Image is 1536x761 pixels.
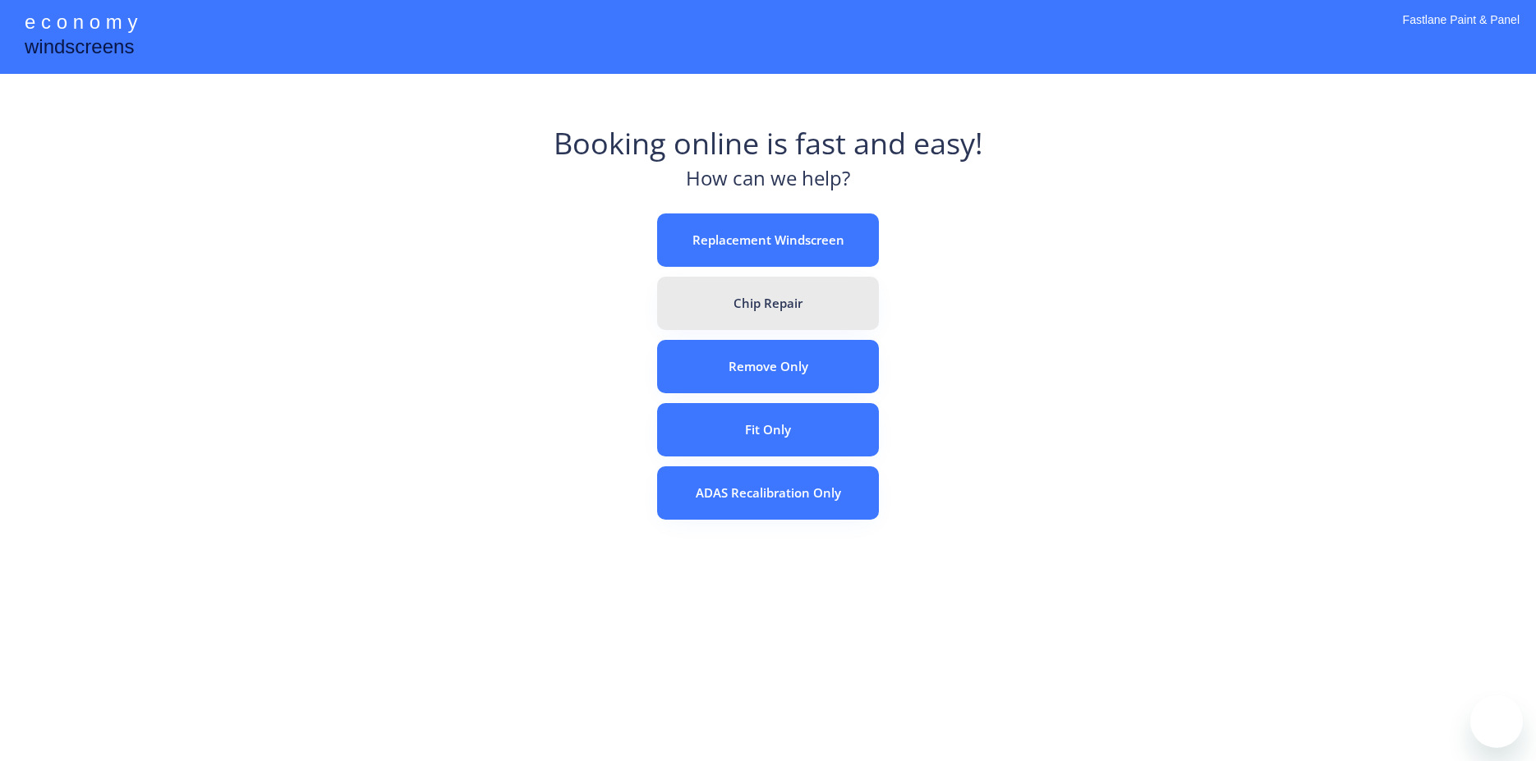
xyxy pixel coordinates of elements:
div: Fastlane Paint & Panel [1403,12,1520,49]
button: Remove Only [657,340,879,393]
button: Replacement Windscreen [657,213,879,267]
button: Chip Repair [657,277,879,330]
div: How can we help? [686,164,850,201]
div: windscreens [25,33,134,65]
button: Fit Only [657,403,879,456]
iframe: Button to launch messaging window [1470,695,1523,748]
button: ADAS Recalibration Only [657,466,879,520]
div: e c o n o m y [25,8,137,39]
div: Booking online is fast and easy! [554,123,983,164]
